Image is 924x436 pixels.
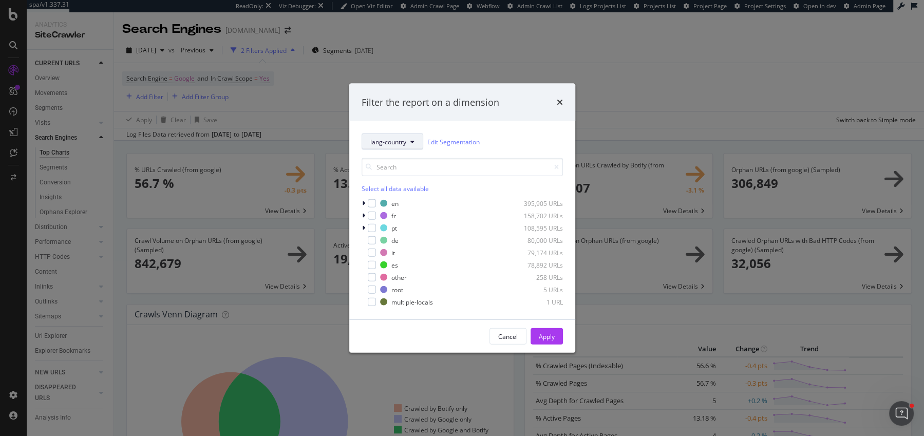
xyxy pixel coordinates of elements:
[513,211,563,220] div: 158,702 URLs
[391,199,399,207] div: en
[513,248,563,257] div: 79,174 URLs
[391,285,403,294] div: root
[531,328,563,345] button: Apply
[391,211,396,220] div: fr
[513,199,563,207] div: 395,905 URLs
[889,401,914,426] iframe: Intercom live chat
[362,96,499,109] div: Filter the report on a dimension
[391,248,395,257] div: it
[349,83,575,353] div: modal
[362,134,423,150] button: lang-country
[362,158,563,176] input: Search
[427,136,480,147] a: Edit Segmentation
[391,236,399,244] div: de
[557,96,563,109] div: times
[513,236,563,244] div: 80,000 URLs
[362,184,563,193] div: Select all data available
[513,297,563,306] div: 1 URL
[370,137,406,146] span: lang-country
[513,273,563,281] div: 258 URLs
[391,297,433,306] div: multiple-locals
[391,273,407,281] div: other
[498,332,518,340] div: Cancel
[391,223,397,232] div: pt
[539,332,555,340] div: Apply
[391,260,398,269] div: es
[489,328,526,345] button: Cancel
[513,260,563,269] div: 78,892 URLs
[513,223,563,232] div: 108,595 URLs
[513,285,563,294] div: 5 URLs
